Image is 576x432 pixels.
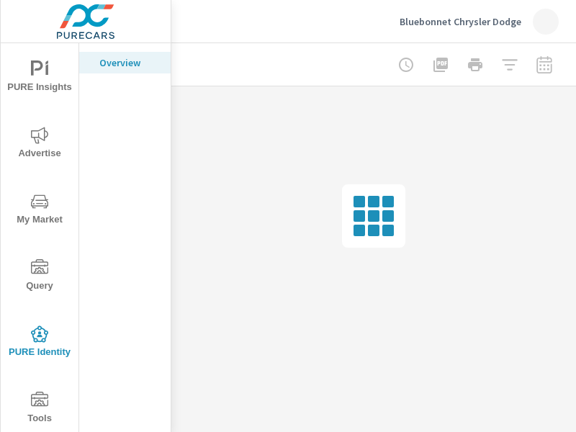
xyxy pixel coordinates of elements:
span: PURE Insights [5,60,74,96]
span: My Market [5,193,74,228]
span: PURE Identity [5,325,74,361]
span: Tools [5,392,74,427]
p: Overview [99,55,159,70]
div: Overview [79,52,171,73]
span: Advertise [5,127,74,162]
p: Bluebonnet Chrysler Dodge [400,15,521,28]
span: Query [5,259,74,294]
